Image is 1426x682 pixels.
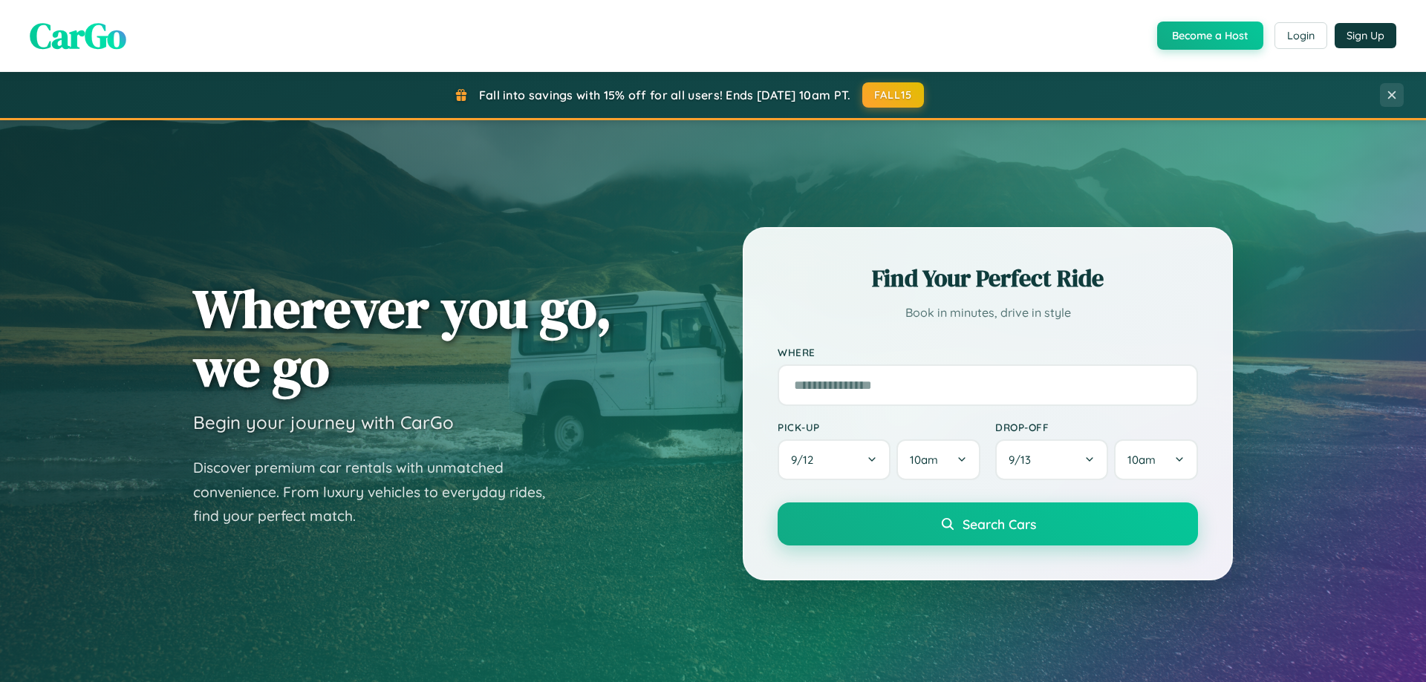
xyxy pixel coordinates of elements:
[896,439,980,480] button: 10am
[862,82,925,108] button: FALL15
[995,421,1198,433] label: Drop-off
[1114,439,1198,480] button: 10am
[1157,22,1263,50] button: Become a Host
[1274,22,1327,49] button: Login
[778,502,1198,545] button: Search Cars
[778,346,1198,358] label: Where
[1127,453,1156,467] span: 10am
[778,421,980,433] label: Pick-up
[778,262,1198,295] h2: Find Your Perfect Ride
[778,302,1198,324] p: Book in minutes, drive in style
[791,453,821,467] span: 9 / 12
[910,453,938,467] span: 10am
[479,88,851,102] span: Fall into savings with 15% off for all users! Ends [DATE] 10am PT.
[778,439,891,480] button: 9/12
[193,411,454,433] h3: Begin your journey with CarGo
[193,279,612,396] h1: Wherever you go, we go
[963,516,1036,532] span: Search Cars
[1009,453,1038,467] span: 9 / 13
[995,439,1108,480] button: 9/13
[1335,23,1396,48] button: Sign Up
[193,456,564,528] p: Discover premium car rentals with unmatched convenience. From luxury vehicles to everyday rides, ...
[30,11,126,60] span: CarGo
